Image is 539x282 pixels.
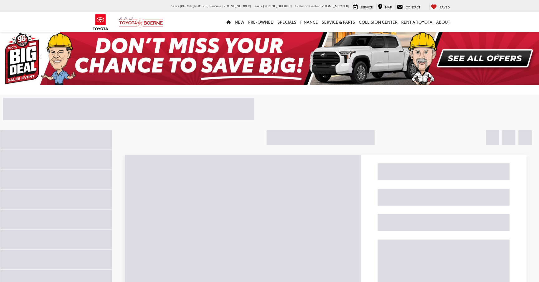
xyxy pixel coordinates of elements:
[276,12,298,32] a: Specials
[429,3,451,10] a: My Saved Vehicles
[263,3,292,8] span: [PHONE_NUMBER]
[406,5,420,9] span: Contact
[399,12,434,32] a: Rent a Toyota
[233,12,246,32] a: New
[440,5,450,9] span: Saved
[222,3,251,8] span: [PHONE_NUMBER]
[180,3,209,8] span: [PHONE_NUMBER]
[385,5,392,9] span: Map
[89,12,112,32] img: Toyota
[119,17,163,28] img: Vic Vaughan Toyota of Boerne
[171,3,179,8] span: Sales
[434,12,452,32] a: About
[320,3,349,8] span: [PHONE_NUMBER]
[320,12,357,32] a: Service & Parts: Opens in a new tab
[298,12,320,32] a: Finance
[351,3,374,10] a: Service
[224,12,233,32] a: Home
[376,3,393,10] a: Map
[246,12,276,32] a: Pre-Owned
[360,5,373,9] span: Service
[295,3,320,8] span: Collision Center
[357,12,399,32] a: Collision Center
[210,3,221,8] span: Service
[254,3,262,8] span: Parts
[395,3,422,10] a: Contact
